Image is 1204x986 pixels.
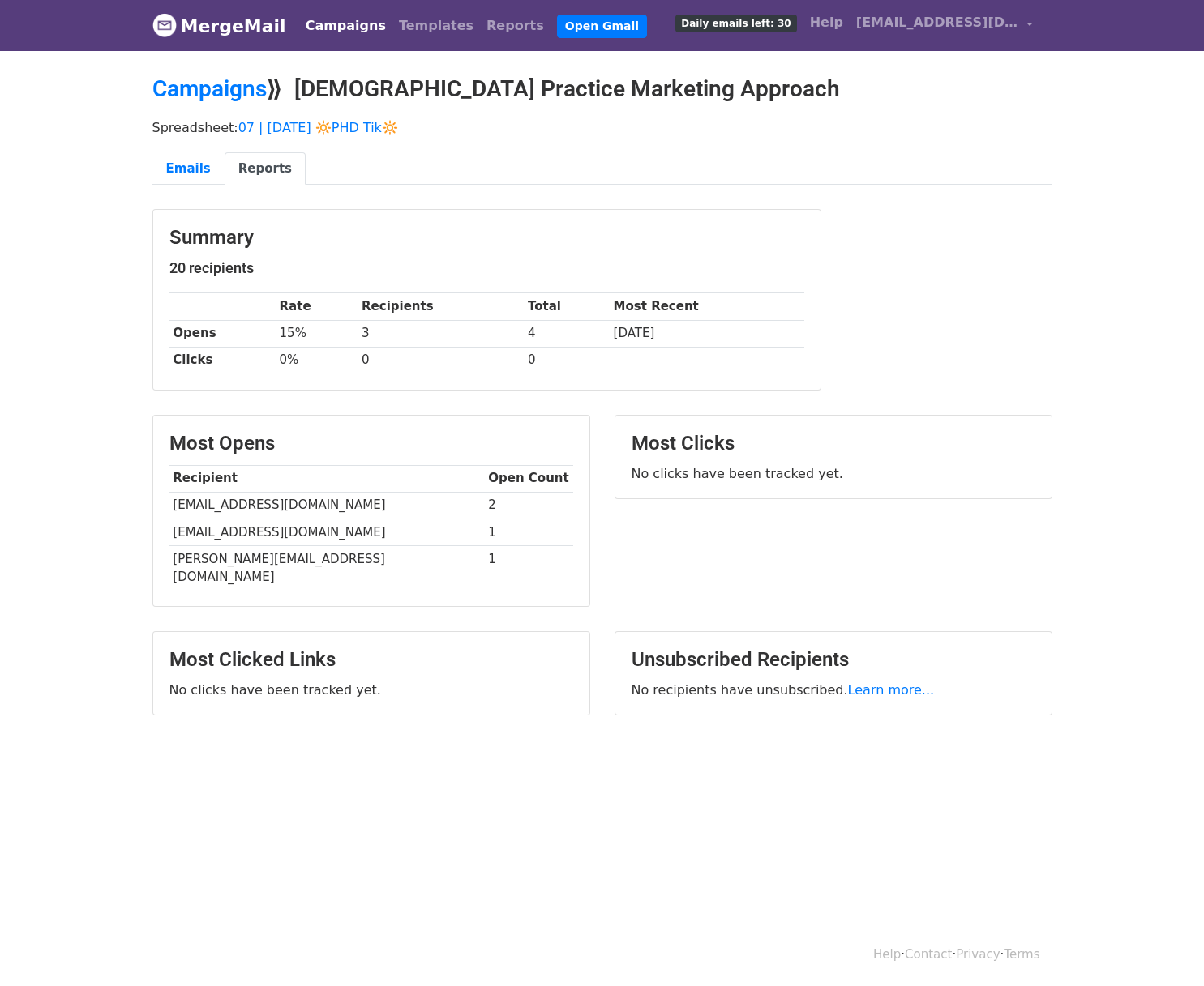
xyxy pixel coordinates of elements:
[299,10,392,42] a: Campaigns
[485,465,573,492] th: Open Count
[485,519,573,545] td: 1
[152,75,1052,103] h2: ⟫ [DEMOGRAPHIC_DATA] Practice Marketing Approach
[169,492,485,519] td: [EMAIL_ADDRESS][DOMAIN_NAME]
[238,120,398,135] a: 07 | [DATE] 🔆PHD Tik🔆
[276,320,358,347] td: 15%
[152,75,267,102] a: Campaigns
[169,320,276,347] th: Opens
[169,432,573,455] h3: Most Opens
[803,6,850,39] a: Help
[848,682,935,698] a: Learn more...
[276,293,358,320] th: Rate
[669,6,803,39] a: Daily emails left: 30
[632,681,1035,698] p: No recipients have unsubscribed.
[524,347,610,373] td: 0
[225,152,306,186] a: Reports
[610,320,804,347] td: [DATE]
[850,6,1039,45] a: [EMAIL_ADDRESS][DOMAIN_NAME]
[485,545,573,590] td: 1
[169,259,804,277] h5: 20 recipients
[152,152,225,186] a: Emails
[524,293,610,320] th: Total
[557,15,647,38] a: Open Gmail
[632,432,1035,455] h3: Most Clicks
[675,15,796,32] span: Daily emails left: 30
[1123,908,1204,986] iframe: Chat Widget
[152,119,1052,136] p: Spreadsheet:
[480,10,551,42] a: Reports
[358,293,524,320] th: Recipients
[276,347,358,373] td: 0%
[169,648,573,672] h3: Most Clicked Links
[392,10,480,42] a: Templates
[169,519,485,545] td: [EMAIL_ADDRESS][DOMAIN_NAME]
[632,465,1035,482] p: No clicks have been tracked yet.
[873,947,901,962] a: Help
[358,347,524,373] td: 0
[169,226,804,250] h3: Summary
[358,320,524,347] td: 3
[169,465,485,492] th: Recipient
[169,545,485,590] td: [PERSON_NAME][EMAIL_ADDRESS][DOMAIN_NAME]
[905,947,952,962] a: Contact
[610,293,804,320] th: Most Recent
[169,347,276,373] th: Clicks
[152,9,286,43] a: MergeMail
[856,13,1018,32] span: [EMAIL_ADDRESS][DOMAIN_NAME]
[524,320,610,347] td: 4
[1004,947,1039,962] a: Terms
[169,681,573,698] p: No clicks have been tracked yet.
[152,13,177,37] img: MergeMail logo
[956,947,1000,962] a: Privacy
[485,492,573,519] td: 2
[632,648,1035,672] h3: Unsubscribed Recipients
